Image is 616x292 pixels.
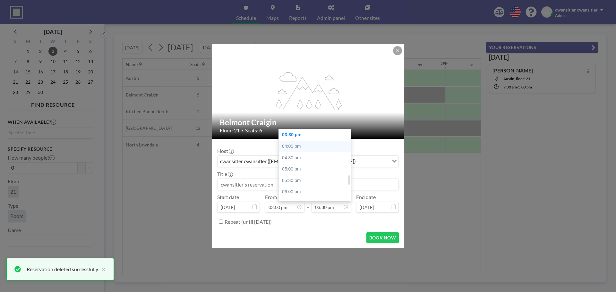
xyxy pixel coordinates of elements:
[217,194,239,200] label: Start date
[218,179,398,190] input: cwansitler's reservation
[98,265,106,273] button: close
[279,141,354,152] div: 04:00 pm
[358,157,388,165] input: Search for option
[279,186,354,198] div: 06:00 pm
[225,219,272,225] label: Repeat (until [DATE])
[217,171,232,177] label: Title
[356,194,376,200] label: End date
[279,129,354,141] div: 03:30 pm
[279,152,354,164] div: 04:30 pm
[220,127,240,134] span: Floor: 21
[279,198,354,209] div: 06:30 pm
[279,163,354,175] div: 05:00 pm
[220,118,397,127] h2: Belmont Craigin
[270,71,346,110] g: flex-grow: 1.2;
[27,265,98,273] div: Reservation deleted successfully
[217,148,233,154] label: Host
[218,156,398,167] div: Search for option
[241,128,244,133] span: •
[219,157,357,165] span: cwansitler cwansitler ([EMAIL_ADDRESS][DOMAIN_NAME])
[265,194,277,200] label: From
[279,175,354,187] div: 05:30 pm
[307,196,309,210] span: -
[366,232,399,243] button: BOOK NOW
[245,127,262,134] span: Seats: 6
